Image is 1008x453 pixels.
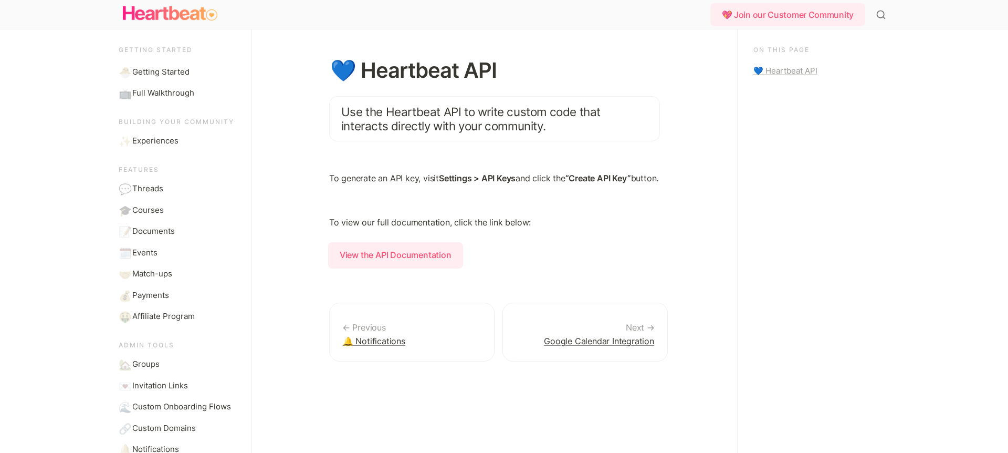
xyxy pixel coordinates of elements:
a: 💬Threads [114,179,244,199]
a: View the API Documentation [329,250,462,260]
span: Experiences [132,135,178,147]
span: Threads [132,183,163,195]
a: 🔗Custom Domains [114,418,244,439]
a: 🤑Affiliate Program [114,306,244,327]
a: 💖 Join our Customer Community [710,3,869,26]
a: 📝Documents [114,221,244,242]
a: ✨Experiences [114,131,244,151]
span: 🎓 [119,204,129,215]
a: Google Calendar Integration [502,303,668,362]
span: Getting Started [132,66,190,78]
a: 🌊Custom Onboarding Flows [114,397,244,417]
span: 💬 [119,183,129,193]
a: 💙 Heartbeat API [753,65,882,77]
span: Match-ups [132,268,172,280]
span: Invitation Links [132,380,188,392]
img: Logo [123,3,217,24]
span: Affiliate Program [132,311,195,323]
a: 📺Full Walkthrough [114,83,244,104]
span: Full Walkthrough [132,87,194,99]
span: 🏡 [119,358,129,369]
span: 📺 [119,87,129,98]
span: 🌊 [119,401,129,411]
span: 🐣 [119,66,129,77]
a: 🏡Groups [114,354,244,375]
a: 💰Payments [114,285,244,306]
a: 🗓️Events [114,243,244,263]
span: Use the Heartbeat API to write custom code that interacts directly with your community. [341,105,604,133]
span: Custom Onboarding Flows [132,401,231,413]
a: 💌Invitation Links [114,376,244,396]
a: 🔔 Notifications [329,303,495,362]
span: 💰 [119,290,129,300]
strong: View the API Documentation [328,242,463,269]
span: Payments [132,290,169,302]
a: 🐣Getting Started [114,62,244,83]
span: Getting started [119,46,193,54]
span: 💌 [119,380,129,390]
span: Groups [132,358,160,370]
div: 💖 Join our Customer Community [710,3,865,26]
strong: “Create API Key” [565,173,631,183]
span: ✨ [119,135,129,146]
p: To view our full documentation, click the link below: [329,216,660,233]
span: 🤑 [119,311,129,321]
span: Admin Tools [119,341,174,349]
strong: Settings > API Keys [439,173,516,183]
span: Events [132,247,157,259]
span: Custom Domains [132,423,196,435]
a: 🎓Courses [114,200,244,221]
span: Building your community [119,118,234,126]
span: 🤝 [119,268,129,279]
span: On this page [753,46,810,54]
span: Courses [132,204,164,217]
p: To generate an API key, visit and click the button. [329,172,660,189]
span: 📝 [119,225,129,236]
span: Features [119,166,159,173]
span: Documents [132,225,175,238]
span: 🗓️ [119,247,129,258]
a: 🤝Match-ups [114,264,244,284]
span: 🔗 [119,423,129,433]
h1: 💙 Heartbeat API [329,58,660,83]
